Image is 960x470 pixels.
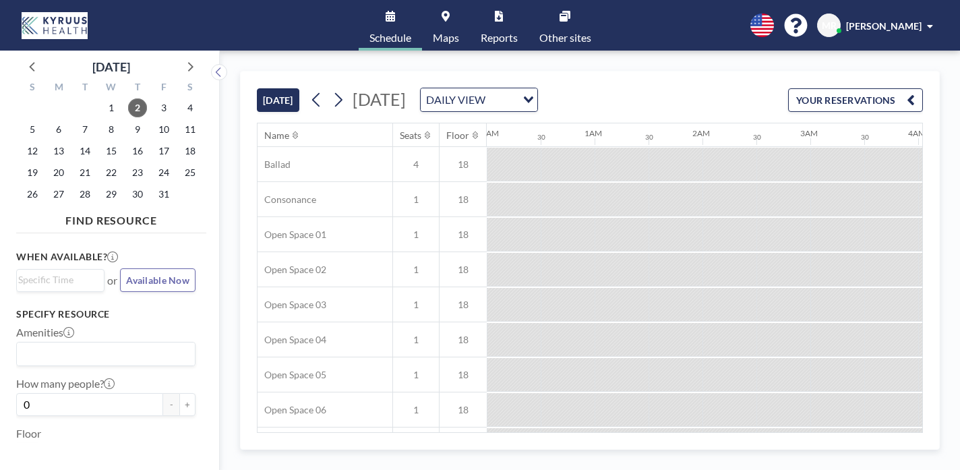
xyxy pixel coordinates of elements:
[49,142,68,160] span: Monday, October 13, 2025
[72,80,98,97] div: T
[76,163,94,182] span: Tuesday, October 21, 2025
[440,299,487,311] span: 18
[258,264,326,276] span: Open Space 02
[16,326,74,339] label: Amenities
[128,120,147,139] span: Thursday, October 9, 2025
[177,80,203,97] div: S
[393,264,439,276] span: 1
[393,334,439,346] span: 1
[393,404,439,416] span: 1
[258,369,326,381] span: Open Space 05
[446,129,469,142] div: Floor
[16,377,115,390] label: How many people?
[181,98,200,117] span: Saturday, October 4, 2025
[128,185,147,204] span: Thursday, October 30, 2025
[181,163,200,182] span: Saturday, October 25, 2025
[258,334,326,346] span: Open Space 04
[822,20,837,32] span: MR
[23,120,42,139] span: Sunday, October 5, 2025
[102,185,121,204] span: Wednesday, October 29, 2025
[17,270,104,290] div: Search for option
[18,272,96,287] input: Search for option
[440,264,487,276] span: 18
[440,194,487,206] span: 18
[440,404,487,416] span: 18
[440,158,487,171] span: 18
[154,163,173,182] span: Friday, October 24, 2025
[393,229,439,241] span: 1
[49,163,68,182] span: Monday, October 20, 2025
[76,185,94,204] span: Tuesday, October 28, 2025
[102,120,121,139] span: Wednesday, October 8, 2025
[440,334,487,346] span: 18
[76,120,94,139] span: Tuesday, October 7, 2025
[537,133,545,142] div: 30
[753,133,761,142] div: 30
[258,229,326,241] span: Open Space 01
[98,80,125,97] div: W
[181,120,200,139] span: Saturday, October 11, 2025
[150,80,177,97] div: F
[181,142,200,160] span: Saturday, October 18, 2025
[393,194,439,206] span: 1
[477,128,499,138] div: 12AM
[107,274,117,287] span: or
[179,393,196,416] button: +
[128,163,147,182] span: Thursday, October 23, 2025
[49,185,68,204] span: Monday, October 27, 2025
[489,91,515,109] input: Search for option
[128,142,147,160] span: Thursday, October 16, 2025
[440,369,487,381] span: 18
[124,80,150,97] div: T
[258,299,326,311] span: Open Space 03
[393,158,439,171] span: 4
[49,120,68,139] span: Monday, October 6, 2025
[126,274,189,286] span: Available Now
[154,120,173,139] span: Friday, October 10, 2025
[423,91,488,109] span: DAILY VIEW
[20,80,46,97] div: S
[16,208,206,227] h4: FIND RESOURCE
[369,32,411,43] span: Schedule
[102,163,121,182] span: Wednesday, October 22, 2025
[788,88,923,112] button: YOUR RESERVATIONS
[23,185,42,204] span: Sunday, October 26, 2025
[584,128,602,138] div: 1AM
[154,98,173,117] span: Friday, October 3, 2025
[264,129,289,142] div: Name
[257,88,299,112] button: [DATE]
[400,129,421,142] div: Seats
[846,20,922,32] span: [PERSON_NAME]
[692,128,710,138] div: 2AM
[92,57,130,76] div: [DATE]
[76,142,94,160] span: Tuesday, October 14, 2025
[258,194,316,206] span: Consonance
[102,98,121,117] span: Wednesday, October 1, 2025
[128,98,147,117] span: Thursday, October 2, 2025
[23,163,42,182] span: Sunday, October 19, 2025
[908,128,926,138] div: 4AM
[154,142,173,160] span: Friday, October 17, 2025
[17,343,195,365] div: Search for option
[154,185,173,204] span: Friday, October 31, 2025
[433,32,459,43] span: Maps
[102,142,121,160] span: Wednesday, October 15, 2025
[481,32,518,43] span: Reports
[421,88,537,111] div: Search for option
[861,133,869,142] div: 30
[16,308,196,320] h3: Specify resource
[22,12,88,39] img: organization-logo
[393,299,439,311] span: 1
[645,133,653,142] div: 30
[539,32,591,43] span: Other sites
[353,89,406,109] span: [DATE]
[46,80,72,97] div: M
[18,345,187,363] input: Search for option
[393,369,439,381] span: 1
[440,229,487,241] span: 18
[800,128,818,138] div: 3AM
[258,404,326,416] span: Open Space 06
[258,158,291,171] span: Ballad
[120,268,196,292] button: Available Now
[23,142,42,160] span: Sunday, October 12, 2025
